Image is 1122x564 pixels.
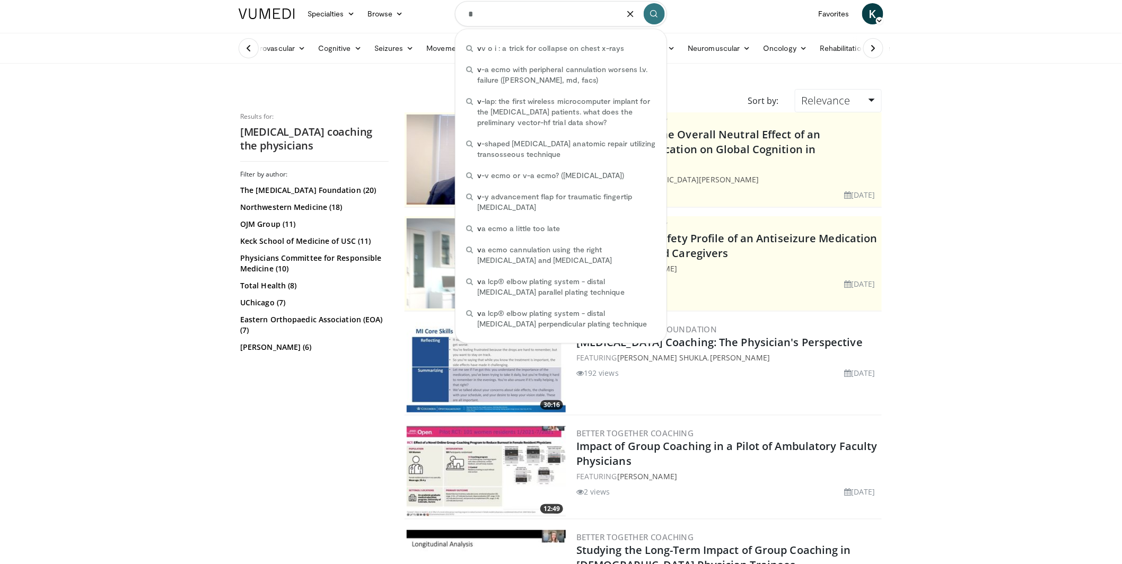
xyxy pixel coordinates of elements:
[540,400,563,410] span: 30:16
[477,43,481,52] span: v
[576,532,694,542] a: Better Together Coaching
[813,38,872,59] a: Rehabilitation
[617,471,677,481] a: [PERSON_NAME]
[617,352,708,363] a: [PERSON_NAME] Shukla
[576,486,610,497] li: 2 views
[312,38,368,59] a: Cognitive
[477,96,656,128] span: -lap: the first wireless microcomputer implant for the [MEDICAL_DATA] patients. what does the pre...
[576,439,878,468] a: Impact of Group Coaching in a Pilot of Ambulatory Faculty Physicians
[740,89,787,112] div: Sort by:
[240,297,386,308] a: UChicago (7)
[477,65,481,74] span: v
[862,3,883,24] a: K
[240,219,386,230] a: OJM Group (11)
[477,244,656,266] span: a ecmo cannulation using the right [MEDICAL_DATA] and [MEDICAL_DATA]
[844,367,875,378] li: [DATE]
[576,127,821,171] a: Understanding the Overall Neutral Effect of an Antiseizure Medication on Global Cognition in Adol...
[477,192,481,201] span: v
[576,231,878,260] a: Discussing the Safety Profile of an Antiseizure Medication With Patients and Caregivers
[407,426,566,516] img: 9d511c89-2197-46d1-ac59-5d25270ad79f.300x170_q85_crop-smart_upscale.jpg
[407,426,566,516] a: 12:49
[368,38,420,59] a: Seizures
[407,322,566,412] img: 99347365-bd8b-4f5c-a17f-b8154a315ff6.300x170_q85_crop-smart_upscale.jpg
[407,114,566,205] img: 01bfc13d-03a0-4cb7-bbaa-2eb0a1ecb046.png.300x170_q85_crop-smart_upscale.jpg
[477,171,481,180] span: v
[576,263,880,274] div: FEATURING
[240,342,386,352] a: [PERSON_NAME] (6)
[240,314,386,336] a: Eastern Orthopaedic Association (EOA) (7)
[407,114,566,205] a: 18:35
[407,218,566,309] img: c23d0a25-a0b6-49e6-ba12-869cdc8b250a.png.300x170_q85_crop-smart_upscale.jpg
[844,278,875,289] li: [DATE]
[576,367,619,378] li: 192 views
[361,3,410,24] a: Browse
[576,335,863,349] a: [MEDICAL_DATA] Coaching: The Physician's Perspective
[540,504,563,514] span: 12:49
[240,253,386,274] a: Physicians Committee for Responsible Medicine (10)
[477,138,656,160] span: -shaped [MEDICAL_DATA] anatomic repair utilizing transosseous technique
[240,185,386,196] a: The [MEDICAL_DATA] Foundation (20)
[240,202,386,213] a: Northwestern Medicine (18)
[844,189,875,200] li: [DATE]
[240,112,389,121] p: Results for:
[576,352,880,363] div: FEATURING ,
[617,174,759,184] a: [DEMOGRAPHIC_DATA][PERSON_NAME]
[407,322,566,412] a: 30:16
[407,218,566,309] a: 14:17
[795,89,882,112] a: Relevance
[477,139,481,148] span: v
[477,277,481,286] span: v
[477,308,656,329] span: a lcp® elbow plating system - distal [MEDICAL_DATA] perpendicular plating technique
[576,428,694,438] a: Better Together Coaching
[239,8,295,19] img: VuMedi Logo
[477,191,656,213] span: -y advancement flap for traumatic fingertip [MEDICAL_DATA]
[812,3,856,24] a: Favorites
[240,125,389,153] h2: [MEDICAL_DATA] coaching the physicians
[477,309,481,318] span: v
[576,174,880,185] div: FEATURING
[477,96,481,105] span: v
[477,223,560,234] span: a ecmo a little too late
[477,43,624,54] span: v o i : a trick for collapse on chest x-rays
[477,224,481,233] span: v
[232,38,312,59] a: Cerebrovascular
[682,38,757,59] a: Neuromuscular
[420,38,480,59] a: Movement
[240,236,386,246] a: Keck School of Medicine of USC (11)
[240,170,389,179] h3: Filter by author:
[477,170,625,181] span: -v ecmo or v-a ecmo? ([MEDICAL_DATA])
[477,245,481,254] span: v
[240,280,386,291] a: Total Health (8)
[477,64,656,85] span: -a ecmo with peripheral cannulation worsens l.v. failure ([PERSON_NAME], md, facs)
[802,93,851,108] span: Relevance
[710,352,770,363] a: [PERSON_NAME]
[455,1,667,27] input: Search topics, interventions
[757,38,814,59] a: Oncology
[301,3,361,24] a: Specialties
[477,276,656,297] span: a lcp® elbow plating system - distal [MEDICAL_DATA] parallel plating technique
[576,471,880,482] div: FEATURING
[844,486,875,497] li: [DATE]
